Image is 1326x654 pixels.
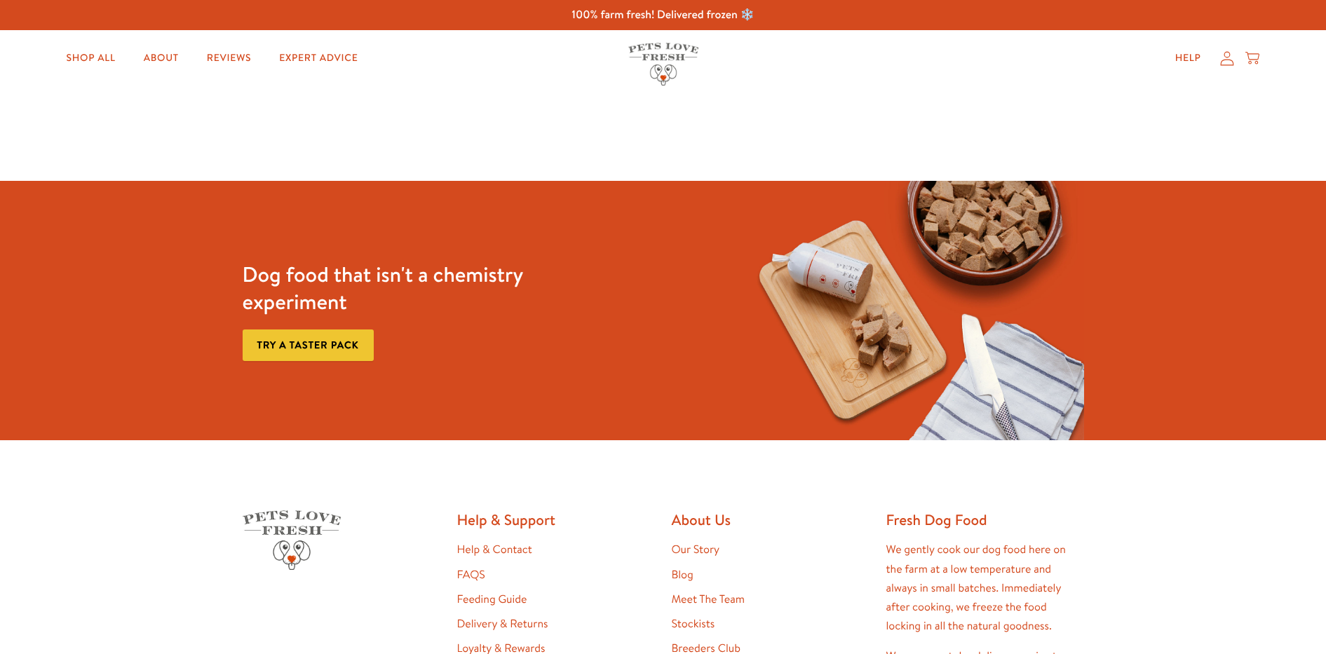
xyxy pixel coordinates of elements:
[886,510,1084,529] h2: Fresh Dog Food
[628,43,698,86] img: Pets Love Fresh
[243,329,374,361] a: Try a taster pack
[268,44,369,72] a: Expert Advice
[55,44,127,72] a: Shop All
[672,616,715,632] a: Stockists
[457,567,485,583] a: FAQS
[133,44,190,72] a: About
[243,510,341,570] img: Pets Love Fresh
[457,616,548,632] a: Delivery & Returns
[886,540,1084,636] p: We gently cook our dog food here on the farm at a low temperature and always in small batches. Im...
[740,181,1084,440] img: Fussy
[672,567,694,583] a: Blog
[243,261,587,315] h3: Dog food that isn't a chemistry experiment
[196,44,262,72] a: Reviews
[457,542,532,557] a: Help & Contact
[672,592,745,607] a: Meet The Team
[1164,44,1212,72] a: Help
[457,510,655,529] h2: Help & Support
[457,592,527,607] a: Feeding Guide
[672,542,720,557] a: Our Story
[672,510,870,529] h2: About Us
